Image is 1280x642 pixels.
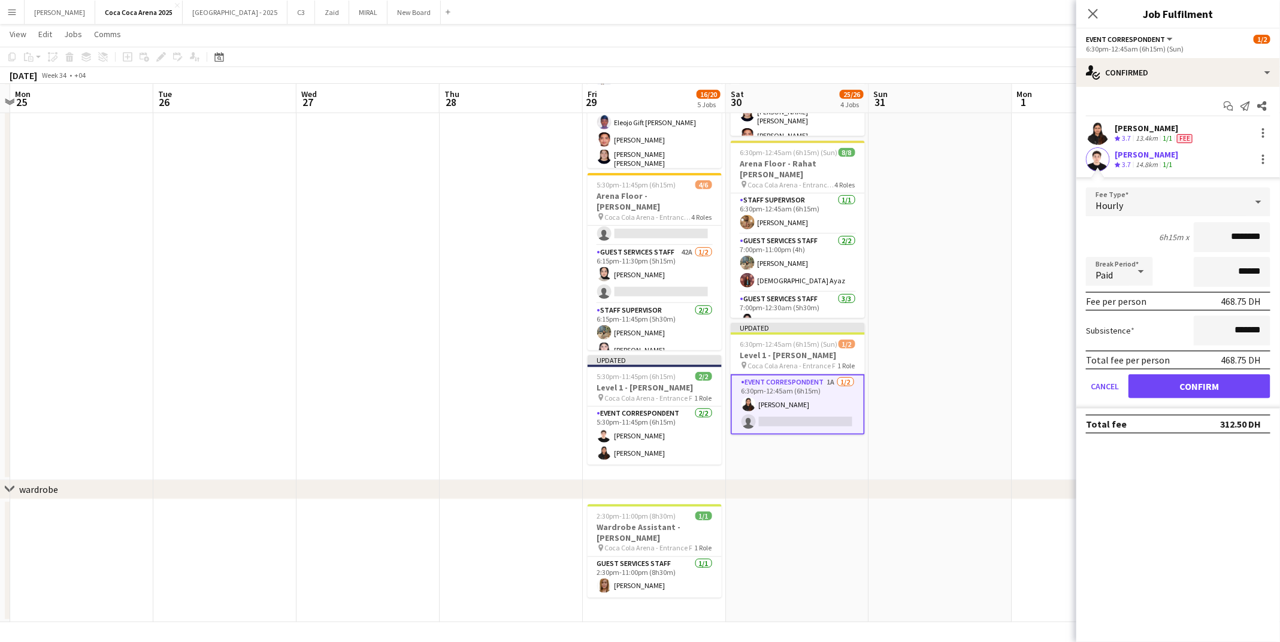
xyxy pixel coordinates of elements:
span: Sun [874,89,888,99]
app-job-card: Updated6:30pm-12:45am (6h15m) (Sun)1/2Level 1 - [PERSON_NAME] Coca Cola Arena - Entrance F1 RoleE... [731,323,865,435]
span: 1 [1015,95,1033,109]
button: [GEOGRAPHIC_DATA] - 2025 [183,1,288,24]
span: Mon [1017,89,1033,99]
span: 1 Role [695,393,712,402]
span: 3.7 [1122,160,1131,169]
button: Zaid [315,1,349,24]
div: wardrobe [19,483,58,495]
span: Mon [15,89,31,99]
span: Coca Cola Arena - Entrance F [605,543,693,552]
h3: Arena Floor - [PERSON_NAME] [588,190,722,212]
div: 468.75 DH [1221,354,1261,366]
span: Wed [301,89,317,99]
app-skills-label: 1/1 [1163,134,1172,143]
div: 6h15m x [1159,232,1189,243]
div: Crew has different fees then in role [1175,134,1195,144]
a: Comms [89,26,126,42]
app-card-role: Guest Services Staff2/27:00pm-1:00am (6h)[PERSON_NAME] [PERSON_NAME][PERSON_NAME] [731,86,865,147]
div: 312.50 DH [1220,418,1261,430]
span: Coca Cola Arena - Entrance F [605,213,692,222]
span: Sat [731,89,744,99]
div: [PERSON_NAME] [1115,123,1195,134]
label: Subsistence [1086,325,1134,336]
div: Total fee per person [1086,354,1170,366]
div: [DATE] [10,69,37,81]
span: 1 Role [838,361,855,370]
span: Paid [1096,269,1113,281]
h3: Arena Floor - Rahat [PERSON_NAME] [731,158,865,180]
span: Coca Cola Arena - Entrance F [748,180,835,189]
app-job-card: 6:30pm-12:45am (6h15m) (Sun)8/8Arena Floor - Rahat [PERSON_NAME] Coca Cola Arena - Entrance F4 Ro... [731,141,865,318]
div: 468.75 DH [1221,295,1261,307]
span: 5:30pm-11:45pm (6h15m) [597,180,676,189]
h3: Job Fulfilment [1076,6,1280,22]
span: 4 Roles [692,213,712,222]
div: Updated [588,355,722,365]
span: 27 [299,95,317,109]
a: Jobs [59,26,87,42]
div: +04 [74,71,86,80]
app-job-card: 5:30pm-11:45pm (6h15m)4/6Arena Floor - [PERSON_NAME] Coca Cola Arena - Entrance F4 RolesStaff Sup... [588,173,722,350]
div: 14.8km [1133,160,1160,170]
app-card-role: Guest Services Staff42A1/26:15pm-11:30pm (5h15m)[PERSON_NAME] [588,246,722,304]
div: [PERSON_NAME] [1115,149,1178,160]
app-card-role: Guest Services Staff3/37:00pm-12:30am (5h30m)[PERSON_NAME] [731,292,865,368]
div: Confirmed [1076,58,1280,87]
app-card-role: Guest Services Staff1/12:30pm-11:00pm (8h30m)[PERSON_NAME] [588,557,722,598]
a: Edit [34,26,57,42]
span: 25 [13,95,31,109]
span: 1/2 [839,340,855,349]
app-job-card: 2:30pm-11:00pm (8h30m)1/1Wardrobe Assistant - [PERSON_NAME] Coca Cola Arena - Entrance F1 RoleGue... [588,504,722,598]
span: 4 Roles [835,180,855,189]
span: Week 34 [40,71,69,80]
span: 4/6 [695,180,712,189]
span: View [10,29,26,40]
span: Event Correspondent [1086,35,1165,44]
h3: Wardrobe Assistant - [PERSON_NAME] [588,522,722,543]
span: 30 [729,95,744,109]
app-job-card: Updated5:30pm-11:45pm (6h15m)2/2Level 1 - [PERSON_NAME] Coca Cola Arena - Entrance F1 RoleEvent C... [588,355,722,465]
span: Coca Cola Arena - Entrance F [748,361,836,370]
span: 5:30pm-11:45pm (6h15m) [597,372,676,381]
a: View [5,26,31,42]
span: 26 [156,95,172,109]
span: Fee [1177,134,1193,143]
span: 31 [872,95,888,109]
h3: Level 1 - [PERSON_NAME] [731,350,865,361]
span: 6:30pm-12:45am (6h15m) (Sun) [740,148,838,157]
button: Event Correspondent [1086,35,1175,44]
app-card-role: Guest Services Staff5/56:15pm-11:30pm (5h15m)[PERSON_NAME][PERSON_NAME]Eleojo Gift [PERSON_NAME][... [588,59,722,172]
button: MIRAL [349,1,388,24]
button: New Board [388,1,441,24]
span: Comms [94,29,121,40]
button: [PERSON_NAME] [25,1,95,24]
app-card-role: Event Correspondent2/25:30pm-11:45pm (6h15m)[PERSON_NAME][PERSON_NAME] [588,407,722,465]
app-card-role: Staff Supervisor1/16:30pm-12:45am (6h15m)[PERSON_NAME] [731,193,865,234]
span: Fri [588,89,597,99]
div: Fee per person [1086,295,1146,307]
div: Total fee [1086,418,1127,430]
span: 25/26 [840,90,864,99]
span: Edit [38,29,52,40]
span: 2:30pm-11:00pm (8h30m) [597,511,676,520]
span: 29 [586,95,597,109]
app-card-role: Guest Services Staff2/27:00pm-11:00pm (4h)[PERSON_NAME][DEMOGRAPHIC_DATA] Ayaz [731,234,865,292]
div: Updated [731,323,865,332]
span: Hourly [1096,199,1123,211]
button: Coca Coca Arena 2025 [95,1,183,24]
span: 3.7 [1122,134,1131,143]
span: 2/2 [695,372,712,381]
app-card-role: Staff Supervisor2/26:15pm-11:45pm (5h30m)[PERSON_NAME][PERSON_NAME] [588,304,722,362]
button: C3 [288,1,315,24]
span: 1 Role [695,543,712,552]
app-skills-label: 1/1 [1163,160,1172,169]
span: 8/8 [839,148,855,157]
div: 6:30pm-12:45am (6h15m) (Sun) [1086,44,1270,53]
button: Cancel [1086,374,1124,398]
button: Confirm [1128,374,1270,398]
div: 13.4km [1133,134,1160,144]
